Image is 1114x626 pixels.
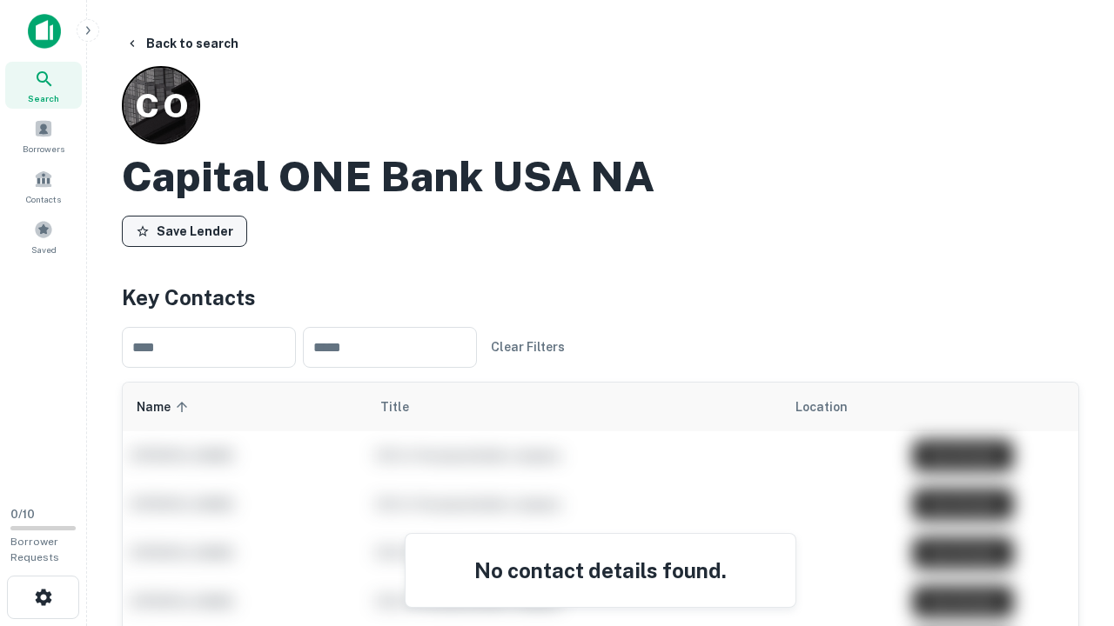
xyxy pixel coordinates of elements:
a: Search [5,62,82,109]
span: Contacts [26,192,61,206]
span: Borrowers [23,142,64,156]
img: capitalize-icon.png [28,14,61,49]
a: Borrowers [5,112,82,159]
h4: Key Contacts [122,282,1079,313]
h2: Capital ONE Bank USA NA [122,151,654,202]
button: Save Lender [122,216,247,247]
iframe: Chat Widget [1027,487,1114,570]
a: Contacts [5,163,82,210]
h4: No contact details found. [426,555,775,586]
span: 0 / 10 [10,508,35,521]
a: Saved [5,213,82,260]
span: Search [28,91,59,105]
button: Back to search [118,28,245,59]
span: Saved [31,243,57,256]
button: Clear Filters [484,331,572,363]
p: C O [135,81,187,130]
span: Borrower Requests [10,536,59,563]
